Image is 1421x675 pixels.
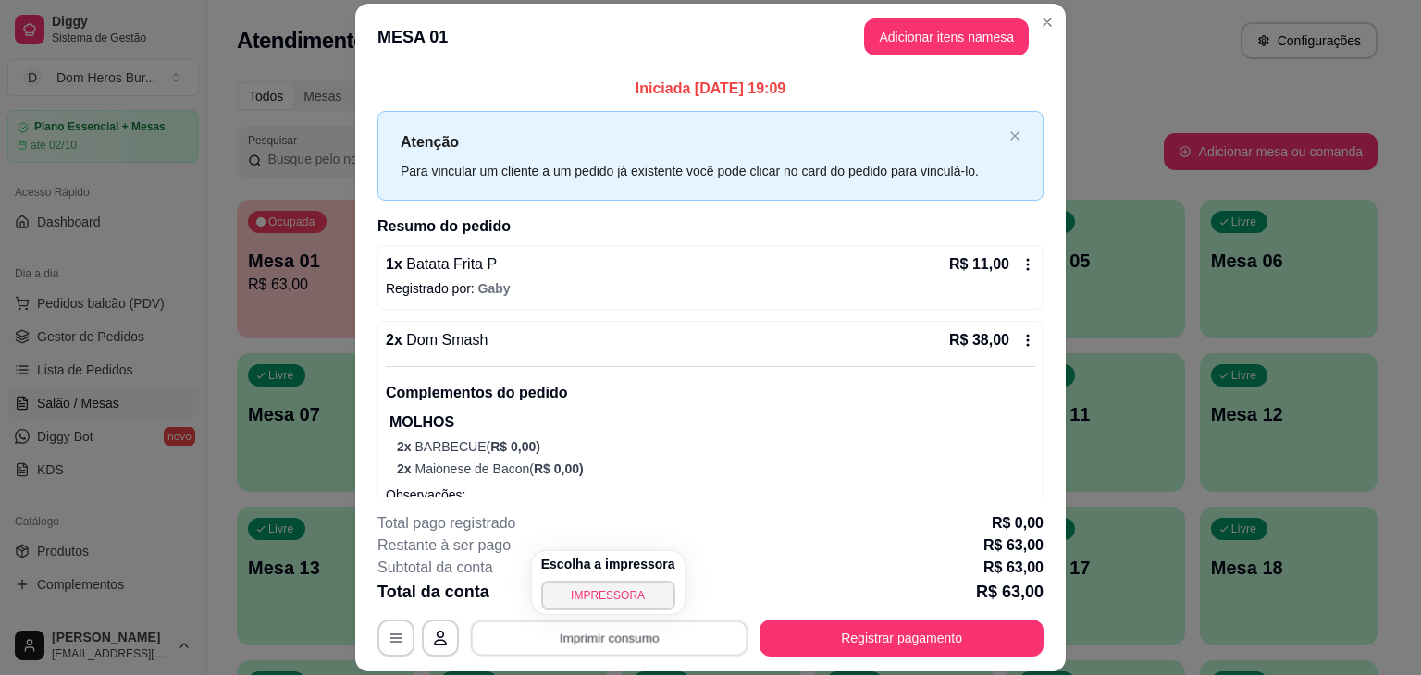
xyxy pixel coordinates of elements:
p: R$ 0,00 [992,512,1044,534]
p: Total da conta [377,579,489,605]
p: Total pago registrado [377,512,515,534]
span: Dom Smash [402,332,488,348]
p: Registrado por: [386,279,1035,298]
button: close [1009,130,1020,142]
h2: Resumo do pedido [377,215,1044,238]
span: Gaby [478,281,511,296]
span: R$ 0,00 ) [490,439,540,454]
span: 2 x [397,439,414,454]
p: Maionese de Bacon ( [397,460,1035,478]
p: 2 x [386,329,488,351]
button: Imprimir consumo [471,620,748,657]
button: IMPRESSORA [541,581,675,610]
p: BARBECUE ( [397,437,1035,456]
span: Batata Frita P [402,256,497,272]
p: R$ 38,00 [949,329,1009,351]
span: 2 x [397,461,414,476]
p: R$ 63,00 [983,534,1044,557]
p: R$ 63,00 [983,557,1044,579]
p: R$ 63,00 [976,579,1044,605]
button: Close [1032,7,1062,37]
p: Complementos do pedido [386,382,1035,404]
p: Iniciada [DATE] 19:09 [377,78,1044,100]
p: Subtotal da conta [377,557,493,579]
p: MOLHOS [389,411,1035,434]
button: Adicionar itens namesa [864,18,1029,55]
div: Para vincular um cliente a um pedido já existente você pode clicar no card do pedido para vinculá... [401,161,1002,181]
span: R$ 0,00 ) [534,461,584,476]
p: Atenção [401,130,1002,153]
p: Observações: [386,485,1035,504]
p: R$ 11,00 [949,253,1009,276]
h4: Escolha a impressora [541,555,675,573]
p: Restante à ser pago [377,534,511,557]
button: Registrar pagamento [760,620,1044,657]
p: 1 x [386,253,497,276]
header: MESA 01 [355,4,1066,70]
